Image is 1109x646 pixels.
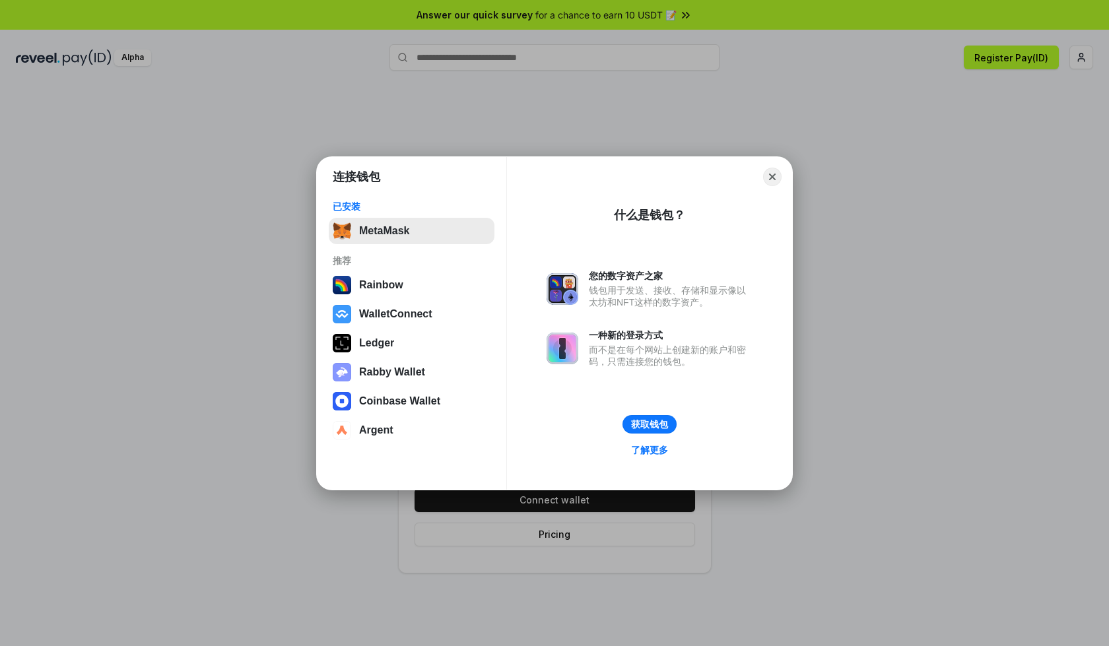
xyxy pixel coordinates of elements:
[359,308,432,320] div: WalletConnect
[359,337,394,349] div: Ledger
[359,366,425,378] div: Rabby Wallet
[631,444,668,456] div: 了解更多
[333,334,351,352] img: svg+xml,%3Csvg%20xmlns%3D%22http%3A%2F%2Fwww.w3.org%2F2000%2Fsvg%22%20width%3D%2228%22%20height%3...
[359,279,403,291] div: Rainbow
[333,421,351,439] img: svg+xml,%3Csvg%20width%3D%2228%22%20height%3D%2228%22%20viewBox%3D%220%200%2028%2028%22%20fill%3D...
[329,330,494,356] button: Ledger
[763,168,782,186] button: Close
[333,363,351,381] img: svg+xml,%3Csvg%20xmlns%3D%22http%3A%2F%2Fwww.w3.org%2F2000%2Fsvg%22%20fill%3D%22none%22%20viewBox...
[359,225,409,237] div: MetaMask
[329,218,494,244] button: MetaMask
[623,441,676,459] a: 了解更多
[589,270,753,282] div: 您的数字资产之家
[622,415,677,434] button: 获取钱包
[329,301,494,327] button: WalletConnect
[333,276,351,294] img: svg+xml,%3Csvg%20width%3D%22120%22%20height%3D%22120%22%20viewBox%3D%220%200%20120%20120%22%20fil...
[589,344,753,368] div: 而不是在每个网站上创建新的账户和密码，只需连接您的钱包。
[359,424,393,436] div: Argent
[333,255,490,267] div: 推荐
[359,395,440,407] div: Coinbase Wallet
[329,272,494,298] button: Rainbow
[329,359,494,385] button: Rabby Wallet
[333,222,351,240] img: svg+xml,%3Csvg%20fill%3D%22none%22%20height%3D%2233%22%20viewBox%3D%220%200%2035%2033%22%20width%...
[614,207,685,223] div: 什么是钱包？
[333,201,490,212] div: 已安装
[333,305,351,323] img: svg+xml,%3Csvg%20width%3D%2228%22%20height%3D%2228%22%20viewBox%3D%220%200%2028%2028%22%20fill%3D...
[631,418,668,430] div: 获取钱包
[329,388,494,414] button: Coinbase Wallet
[333,169,380,185] h1: 连接钱包
[333,392,351,410] img: svg+xml,%3Csvg%20width%3D%2228%22%20height%3D%2228%22%20viewBox%3D%220%200%2028%2028%22%20fill%3D...
[589,284,753,308] div: 钱包用于发送、接收、存储和显示像以太坊和NFT这样的数字资产。
[589,329,753,341] div: 一种新的登录方式
[547,333,578,364] img: svg+xml,%3Csvg%20xmlns%3D%22http%3A%2F%2Fwww.w3.org%2F2000%2Fsvg%22%20fill%3D%22none%22%20viewBox...
[547,273,578,305] img: svg+xml,%3Csvg%20xmlns%3D%22http%3A%2F%2Fwww.w3.org%2F2000%2Fsvg%22%20fill%3D%22none%22%20viewBox...
[329,417,494,443] button: Argent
